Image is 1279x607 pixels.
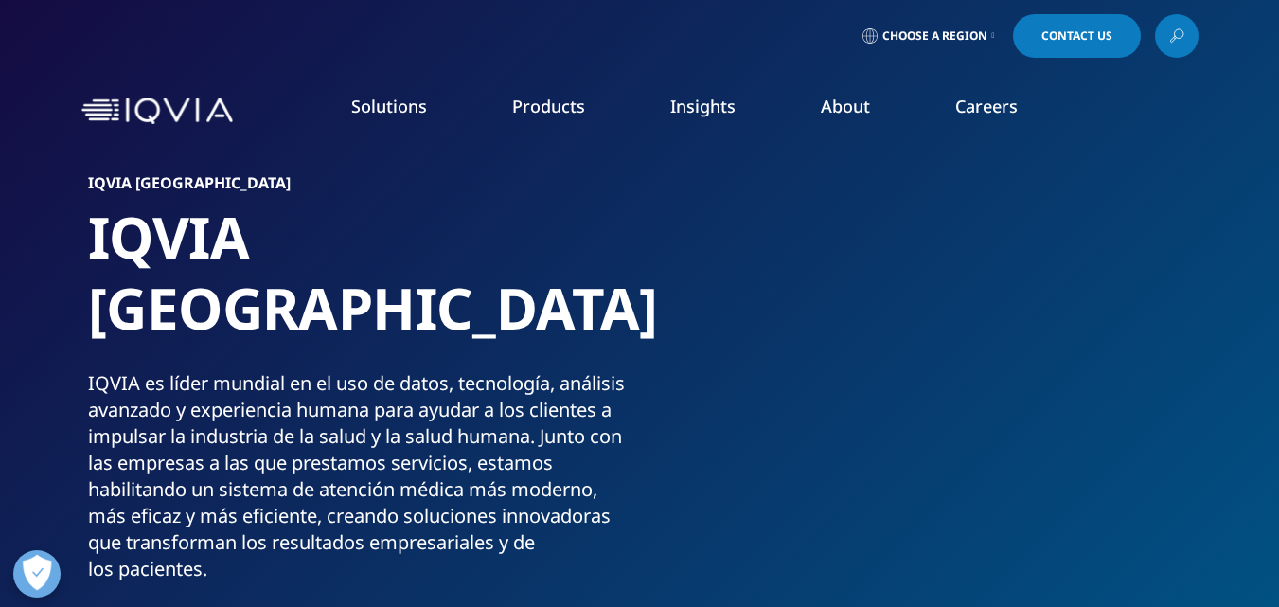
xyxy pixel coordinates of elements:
[88,175,632,202] h6: IQVIA [GEOGRAPHIC_DATA]
[351,95,427,117] a: Solutions
[821,95,870,117] a: About
[882,28,987,44] span: Choose a Region
[88,202,632,370] h1: IQVIA [GEOGRAPHIC_DATA]
[1041,30,1112,42] span: Contact Us
[684,175,1191,554] img: 1118_woman-looking-at-data.jpg
[512,95,585,117] a: Products
[1013,14,1141,58] a: Contact Us
[670,95,736,117] a: Insights
[13,550,61,598] button: Abrir preferencias
[955,95,1018,117] a: Careers
[88,370,632,582] div: IQVIA es líder mundial en el uso de datos, tecnología, análisis avanzado y experiencia humana par...
[240,66,1199,155] nav: Primary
